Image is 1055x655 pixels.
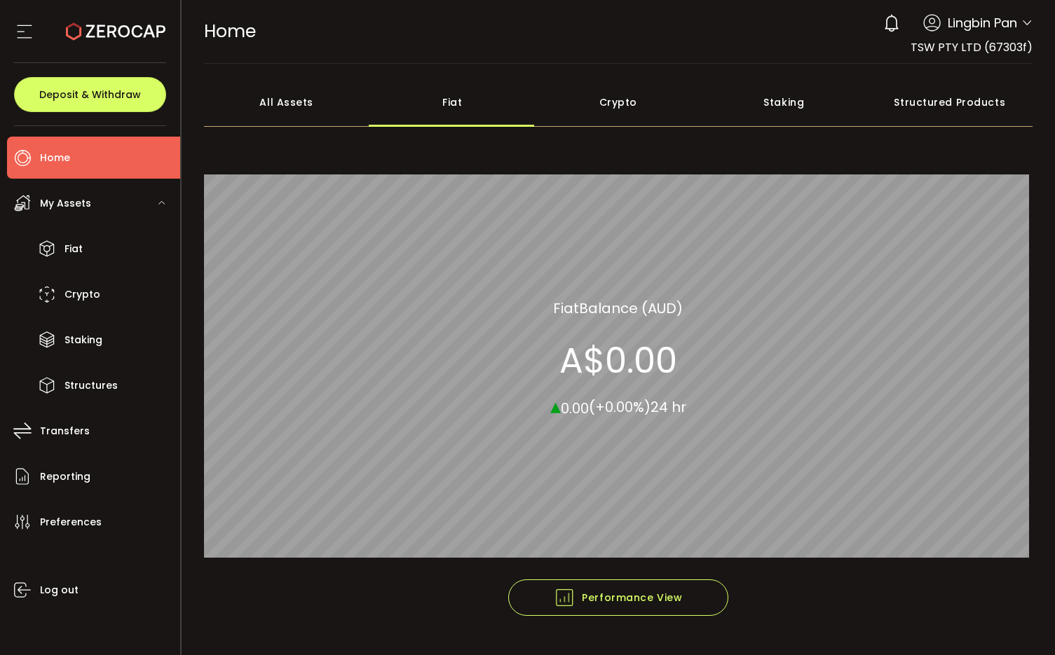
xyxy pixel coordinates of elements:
[40,421,90,441] span: Transfers
[64,239,83,259] span: Fiat
[40,512,102,532] span: Preferences
[651,397,686,417] span: 24 hr
[867,78,1033,127] div: Structured Products
[536,78,702,127] div: Crypto
[911,39,1033,55] span: TSW PTY LTD (67303f)
[40,148,70,168] span: Home
[204,19,256,43] span: Home
[204,78,370,127] div: All Assets
[40,467,90,487] span: Reporting
[550,390,561,420] span: ▴
[561,398,589,418] span: 0.00
[39,90,141,99] span: Deposit & Withdraw
[14,77,166,112] button: Deposit & Withdraw
[64,375,118,396] span: Structures
[888,504,1055,655] iframe: Chat Widget
[553,297,579,318] span: Fiat
[701,78,867,127] div: Staking
[369,78,536,127] div: Fiat
[589,397,651,417] span: (+0.00%)
[553,297,683,318] section: Balance (AUD)
[64,284,100,305] span: Crypto
[64,330,102,350] span: Staking
[554,587,682,608] span: Performance View
[40,193,91,214] span: My Assets
[948,13,1017,32] span: Lingbin Pan
[559,339,677,381] section: A$0.00
[508,579,728,616] button: Performance View
[40,580,79,600] span: Log out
